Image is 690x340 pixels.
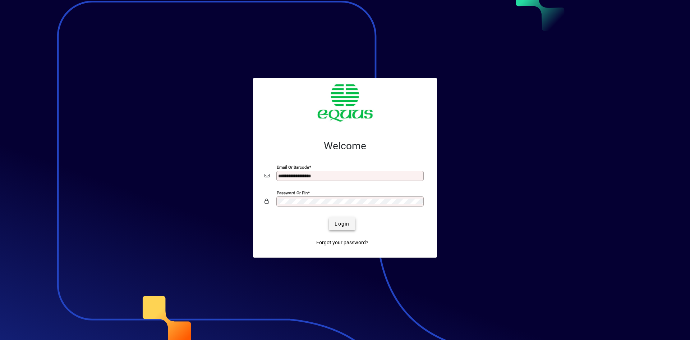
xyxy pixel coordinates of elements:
[277,165,309,170] mat-label: Email or Barcode
[313,236,371,249] a: Forgot your password?
[335,220,349,228] span: Login
[329,217,355,230] button: Login
[264,140,425,152] h2: Welcome
[277,190,308,195] mat-label: Password or Pin
[316,239,368,246] span: Forgot your password?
